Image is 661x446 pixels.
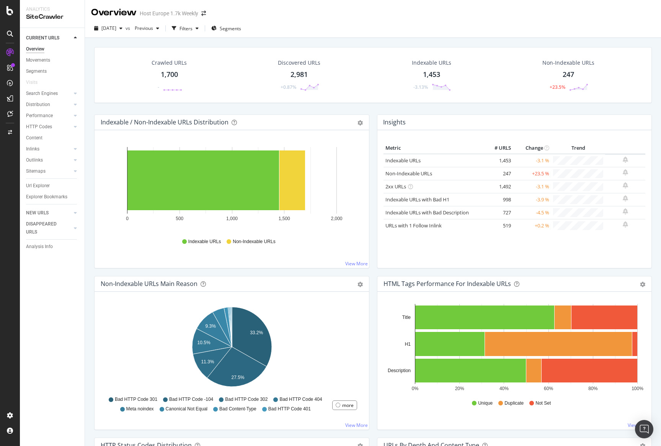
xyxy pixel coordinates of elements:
th: Trend [551,142,605,154]
td: -3.1 % [513,154,551,167]
h4: Insights [383,117,406,127]
div: Open Intercom Messenger [635,420,653,438]
div: Filters [180,25,193,32]
div: 2,981 [291,70,308,80]
div: 247 [563,70,574,80]
div: -3.13% [413,84,428,90]
div: 1,453 [423,70,440,80]
a: Segments [26,67,79,75]
text: H1 [405,341,411,347]
text: Description [387,368,410,373]
div: Analytics [26,6,78,13]
a: Indexable URLs with Bad Description [385,209,469,216]
div: Inlinks [26,145,39,153]
div: +23.5% [550,84,565,90]
div: NEW URLS [26,209,49,217]
div: Outlinks [26,156,43,164]
span: Indexable URLs [188,239,221,245]
div: gear [640,282,645,287]
div: Overview [26,45,44,53]
th: # URLS [482,142,513,154]
span: Duplicate [504,400,524,407]
a: CURRENT URLS [26,34,72,42]
a: Inlinks [26,145,72,153]
div: Non-Indexable URLs Main Reason [101,280,197,288]
a: View More [345,422,368,428]
div: 1,700 [161,70,178,80]
div: HTTP Codes [26,123,52,131]
a: Non-Indexable URLs [385,170,432,177]
th: Metric [384,142,483,154]
div: Movements [26,56,50,64]
td: 998 [482,193,513,206]
span: Bad HTTP Code 401 [268,406,311,412]
text: 2,000 [331,216,342,221]
a: View More [345,260,368,267]
a: Performance [26,112,72,120]
text: 40% [499,386,508,391]
a: 2xx URLs [385,183,406,190]
div: bell-plus [623,208,628,214]
div: more [342,402,354,408]
a: Distribution [26,101,72,109]
div: Discovered URLs [278,59,320,67]
a: URLs with 1 Follow Inlink [385,222,442,229]
text: 33.2% [250,330,263,335]
div: SiteCrawler [26,13,78,21]
td: 519 [482,219,513,232]
text: 500 [176,216,183,221]
td: +0.2 % [513,219,551,232]
span: Meta noindex [126,406,154,412]
a: Movements [26,56,79,64]
text: 11.3% [201,359,214,364]
text: 27.5% [231,375,244,380]
div: Distribution [26,101,50,109]
a: Outlinks [26,156,72,164]
td: +23.5 % [513,167,551,180]
span: Segments [220,25,241,32]
span: 2025 Aug. 10th [101,25,116,31]
button: Previous [132,22,162,34]
div: Performance [26,112,53,120]
div: bell-plus [623,221,628,227]
svg: A chart. [384,304,646,393]
td: 1,453 [482,154,513,167]
div: CURRENT URLS [26,34,59,42]
td: 727 [482,206,513,219]
span: vs [126,25,132,31]
div: bell-plus [623,157,628,163]
div: DISAPPEARED URLS [26,220,65,236]
a: Visits [26,78,45,87]
div: Explorer Bookmarks [26,193,67,201]
div: bell-plus [623,169,628,175]
button: Filters [169,22,202,34]
text: 20% [455,386,464,391]
a: Overview [26,45,79,53]
button: Segments [208,22,244,34]
div: bell-plus [623,195,628,201]
a: Indexable URLs [385,157,421,164]
td: -4.5 % [513,206,551,219]
a: DISAPPEARED URLS [26,220,72,236]
text: Title [402,315,411,320]
a: NEW URLS [26,209,72,217]
div: Crawled URLs [152,59,187,67]
svg: A chart. [101,304,363,393]
button: [DATE] [91,22,126,34]
div: Host Europe 1.7k Weekly [140,10,198,17]
span: Bad HTTP Code -104 [169,396,213,403]
span: Non-Indexable URLs [233,239,275,245]
div: arrow-right-arrow-left [201,11,206,16]
div: Url Explorer [26,182,50,190]
span: Not Set [535,400,551,407]
div: Analysis Info [26,243,53,251]
span: Bad HTTP Code 404 [279,396,322,403]
div: Overview [91,6,137,19]
text: 80% [588,386,597,391]
div: gear [357,120,363,126]
text: 100% [632,386,643,391]
text: 10.5% [197,340,211,345]
th: Change [513,142,551,154]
